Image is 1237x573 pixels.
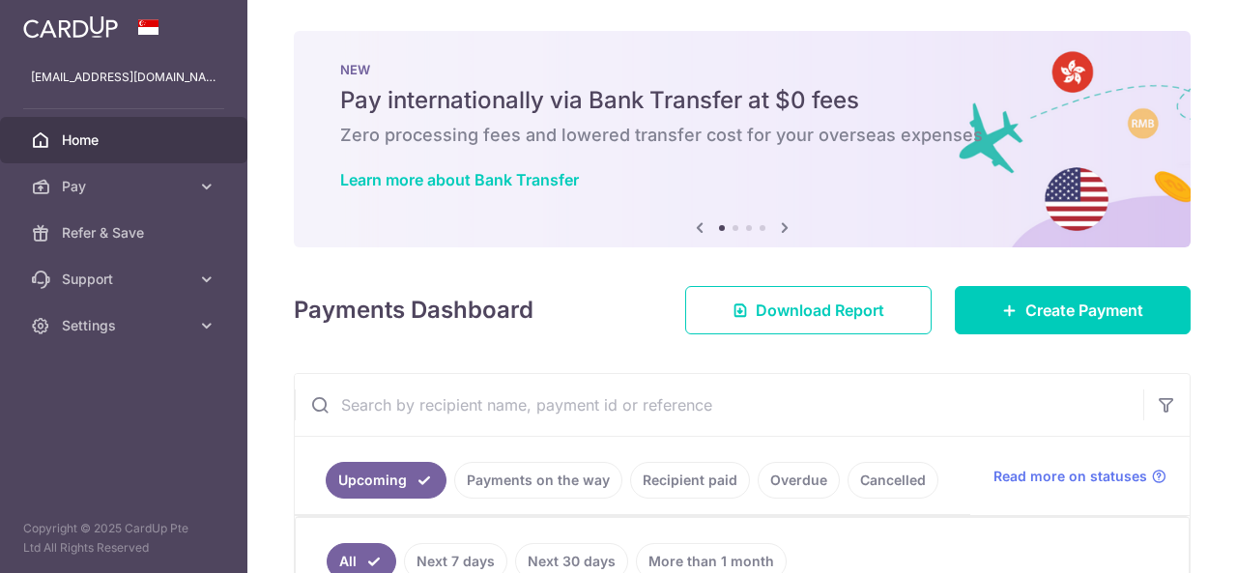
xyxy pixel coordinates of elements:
[756,299,884,322] span: Download Report
[62,316,189,335] span: Settings
[62,223,189,243] span: Refer & Save
[993,467,1166,486] a: Read more on statuses
[62,130,189,150] span: Home
[993,467,1147,486] span: Read more on statuses
[758,462,840,499] a: Overdue
[294,31,1191,247] img: Bank transfer banner
[340,85,1144,116] h5: Pay internationally via Bank Transfer at $0 fees
[23,15,118,39] img: CardUp
[630,462,750,499] a: Recipient paid
[294,293,533,328] h4: Payments Dashboard
[340,170,579,189] a: Learn more about Bank Transfer
[848,462,938,499] a: Cancelled
[454,462,622,499] a: Payments on the way
[955,286,1191,334] a: Create Payment
[340,62,1144,77] p: NEW
[62,177,189,196] span: Pay
[326,462,446,499] a: Upcoming
[340,124,1144,147] h6: Zero processing fees and lowered transfer cost for your overseas expenses
[295,374,1143,436] input: Search by recipient name, payment id or reference
[685,286,932,334] a: Download Report
[31,68,216,87] p: [EMAIL_ADDRESS][DOMAIN_NAME]
[62,270,189,289] span: Support
[1025,299,1143,322] span: Create Payment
